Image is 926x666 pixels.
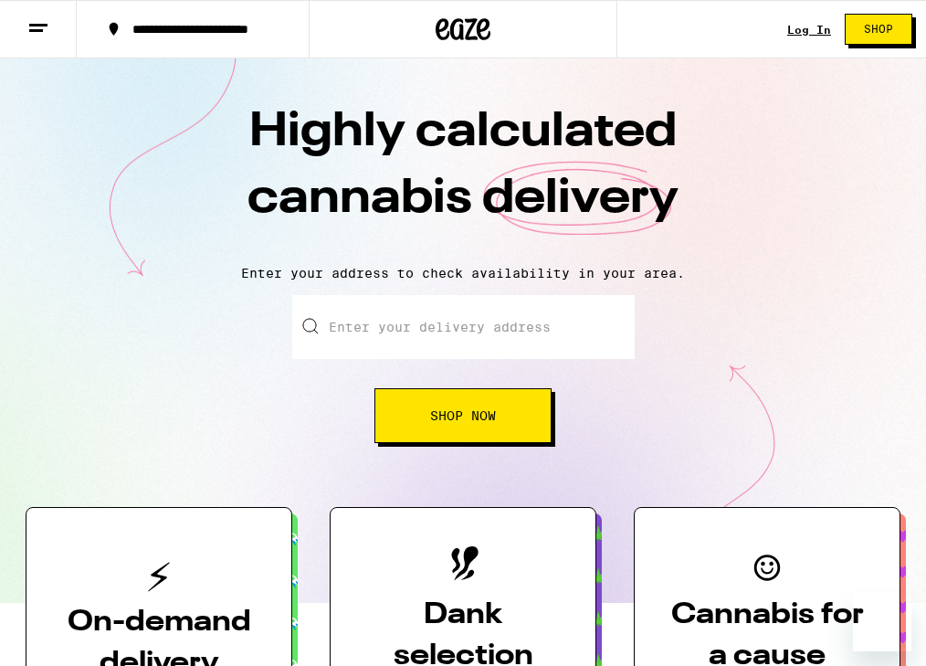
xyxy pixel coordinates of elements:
[292,295,635,359] input: Enter your delivery address
[18,266,908,280] p: Enter your address to check availability in your area.
[787,24,831,36] a: Log In
[374,388,552,443] button: Shop Now
[845,14,912,45] button: Shop
[853,593,911,651] iframe: Button to launch messaging window
[143,100,783,251] h1: Highly calculated cannabis delivery
[864,24,893,35] span: Shop
[831,14,926,45] a: Shop
[430,409,496,422] span: Shop Now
